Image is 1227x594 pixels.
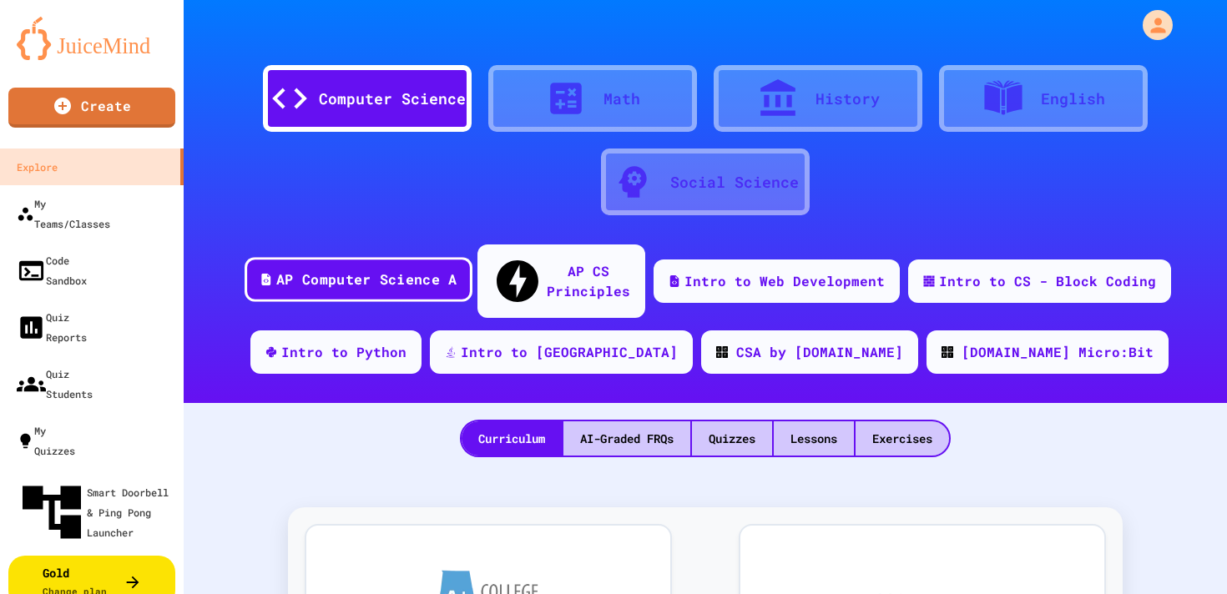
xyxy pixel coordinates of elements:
div: AP CS Principles [547,261,630,301]
div: Code Sandbox [17,250,87,290]
div: Social Science [670,171,799,194]
div: Intro to Web Development [684,271,885,291]
div: Exercises [856,421,949,456]
div: Math [603,88,640,110]
div: My Teams/Classes [17,194,110,234]
div: My Account [1125,6,1177,44]
img: CODE_logo_RGB.png [942,346,953,358]
div: Curriculum [462,421,562,456]
div: Computer Science [319,88,466,110]
img: logo-orange.svg [17,17,167,60]
div: Intro to CS - Block Coding [939,271,1156,291]
div: My Quizzes [17,420,75,461]
div: Quizzes [692,421,772,456]
div: Quiz Students [17,364,93,404]
div: Smart Doorbell & Ping Pong Launcher [17,477,177,547]
div: Explore [17,157,58,177]
div: CSA by [DOMAIN_NAME] [736,342,903,362]
div: AI-Graded FRQs [563,421,690,456]
div: Intro to Python [281,342,406,362]
img: CODE_logo_RGB.png [716,346,728,358]
div: English [1041,88,1105,110]
div: Intro to [GEOGRAPHIC_DATA] [461,342,678,362]
div: Lessons [774,421,854,456]
div: History [815,88,880,110]
div: Quiz Reports [17,307,87,347]
div: AP Computer Science A [276,269,457,290]
div: [DOMAIN_NAME] Micro:Bit [962,342,1154,362]
a: Create [8,88,175,128]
